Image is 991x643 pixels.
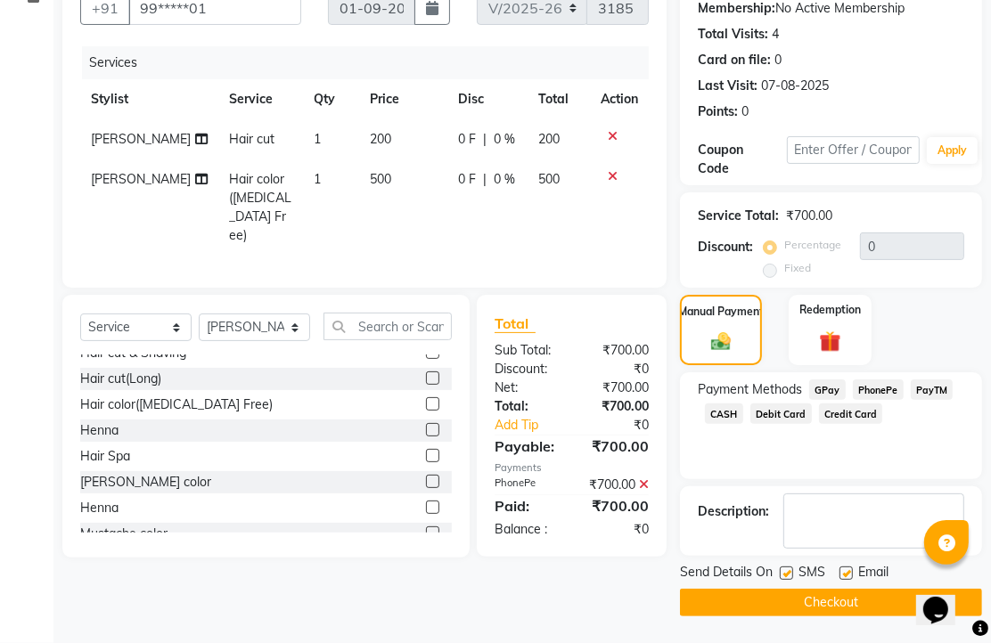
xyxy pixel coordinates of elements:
[481,435,572,457] div: Payable:
[481,520,572,539] div: Balance :
[853,379,904,400] span: PhonePe
[586,416,662,435] div: ₹0
[858,563,889,585] span: Email
[314,131,321,147] span: 1
[80,395,273,414] div: Hair color([MEDICAL_DATA] Free)
[324,313,452,340] input: Search or Scan
[572,520,663,539] div: ₹0
[698,25,768,44] div: Total Visits:
[495,460,649,476] div: Payments
[483,170,487,189] span: |
[705,330,737,354] img: _cash.svg
[481,378,572,397] div: Net:
[705,403,743,424] span: CASH
[799,563,825,585] span: SMS
[698,77,758,95] div: Last Visit:
[784,237,841,253] label: Percentage
[698,502,769,521] div: Description:
[528,79,590,119] th: Total
[590,79,649,119] th: Action
[495,314,536,333] span: Total
[360,79,448,119] th: Price
[314,171,321,187] span: 1
[538,171,560,187] span: 500
[538,131,560,147] span: 200
[572,360,663,378] div: ₹0
[680,563,773,585] span: Send Details On
[494,130,515,149] span: 0 %
[91,131,191,147] span: [PERSON_NAME]
[80,525,168,543] div: Mustache color
[481,397,572,416] div: Total:
[91,171,191,187] span: [PERSON_NAME]
[229,171,291,243] span: Hair color([MEDICAL_DATA] Free)
[371,131,392,147] span: 200
[481,360,572,378] div: Discount:
[371,171,392,187] span: 500
[911,379,954,400] span: PayTM
[572,378,663,397] div: ₹700.00
[680,589,982,616] button: Checkout
[786,207,832,225] div: ₹700.00
[218,79,304,119] th: Service
[927,137,978,164] button: Apply
[458,130,476,149] span: 0 F
[772,25,779,44] div: 4
[481,416,586,435] a: Add Tip
[784,260,811,276] label: Fixed
[572,435,663,457] div: ₹700.00
[82,46,662,79] div: Services
[481,495,572,517] div: Paid:
[741,102,749,121] div: 0
[481,341,572,360] div: Sub Total:
[678,304,764,320] label: Manual Payment
[229,131,274,147] span: Hair cut
[750,403,812,424] span: Debit Card
[916,572,973,625] iframe: chat widget
[483,130,487,149] span: |
[698,141,787,178] div: Coupon Code
[572,476,663,494] div: ₹700.00
[481,476,572,494] div: PhonePe
[80,421,119,440] div: Henna
[809,379,846,400] span: GPay
[819,403,883,424] span: Credit Card
[698,102,738,121] div: Points:
[303,79,359,119] th: Qty
[761,77,829,95] div: 07-08-2025
[698,51,771,69] div: Card on file:
[80,499,119,517] div: Henna
[698,238,753,256] div: Discount:
[572,341,663,360] div: ₹700.00
[494,170,515,189] span: 0 %
[80,370,161,388] div: Hair cut(Long)
[698,207,779,225] div: Service Total:
[799,302,861,318] label: Redemption
[572,397,663,416] div: ₹700.00
[80,447,130,466] div: Hair Spa
[80,473,211,492] div: [PERSON_NAME] color
[698,380,802,399] span: Payment Methods
[80,79,218,119] th: Stylist
[572,495,663,517] div: ₹700.00
[774,51,782,69] div: 0
[813,329,848,355] img: _gift.svg
[787,136,921,164] input: Enter Offer / Coupon Code
[447,79,527,119] th: Disc
[458,170,476,189] span: 0 F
